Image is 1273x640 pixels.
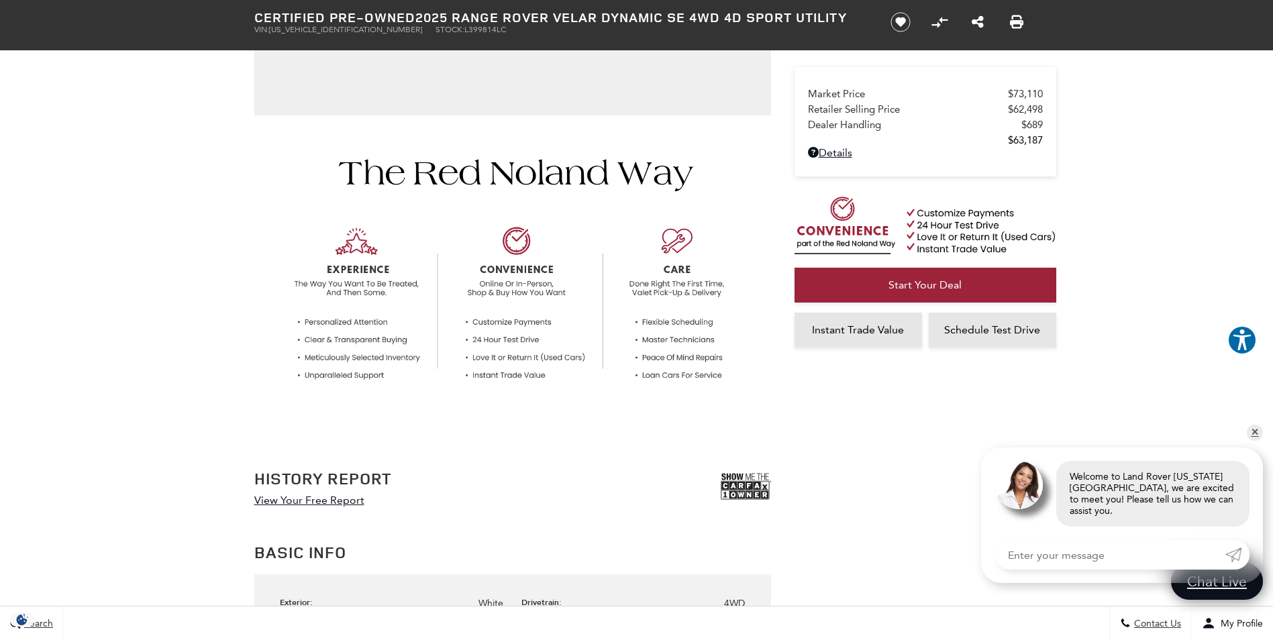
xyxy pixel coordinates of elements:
span: White [478,598,503,609]
a: $63,187 [808,134,1043,146]
span: Dealer Handling [808,119,1021,131]
span: Instant Trade Value [812,323,904,336]
span: Schedule Test Drive [944,323,1040,336]
a: Share this Certified Pre-Owned 2025 Range Rover Velar Dynamic SE 4WD 4D Sport Utility [972,14,984,30]
span: $62,498 [1008,103,1043,115]
span: Start Your Deal [888,278,962,291]
a: Schedule Test Drive [929,313,1056,348]
a: Market Price $73,110 [808,88,1043,100]
a: Dealer Handling $689 [808,119,1043,131]
span: Stock: [436,25,464,34]
h2: History Report [254,470,391,487]
section: Click to Open Cookie Consent Modal [7,612,38,627]
span: 4WD [724,598,745,609]
span: VIN: [254,25,269,34]
div: Drivetrain: [521,596,568,608]
span: Retailer Selling Price [808,103,1008,115]
button: Explore your accessibility options [1227,325,1257,355]
a: View Your Free Report [254,494,364,506]
button: Save vehicle [886,11,915,33]
span: $73,110 [1008,88,1043,100]
button: Compare Vehicle [929,12,950,32]
a: Start Your Deal [795,268,1056,303]
a: Retailer Selling Price $62,498 [808,103,1043,115]
button: Open user profile menu [1192,606,1273,640]
span: Contact Us [1131,618,1181,629]
span: L399814LC [464,25,506,34]
img: Opt-Out Icon [7,612,38,627]
strong: Certified Pre-Owned [254,8,415,26]
a: Print this Certified Pre-Owned 2025 Range Rover Velar Dynamic SE 4WD 4D Sport Utility [1010,14,1023,30]
h2: Basic Info [254,540,771,564]
div: Exterior: [280,596,319,608]
a: Instant Trade Value [795,313,922,348]
h1: 2025 Range Rover Velar Dynamic SE 4WD 4D Sport Utility [254,10,868,25]
a: Submit [1225,540,1250,570]
span: $63,187 [1008,134,1043,146]
aside: Accessibility Help Desk [1227,325,1257,358]
a: Details [808,146,1043,159]
span: Market Price [808,88,1008,100]
img: Show me the Carfax [721,470,771,503]
span: [US_VEHICLE_IDENTIFICATION_NUMBER] [269,25,422,34]
span: My Profile [1215,618,1263,629]
div: Welcome to Land Rover [US_STATE][GEOGRAPHIC_DATA], we are excited to meet you! Please tell us how... [1056,461,1250,527]
input: Enter your message [995,540,1225,570]
img: Agent profile photo [995,461,1043,509]
span: $689 [1021,119,1043,131]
